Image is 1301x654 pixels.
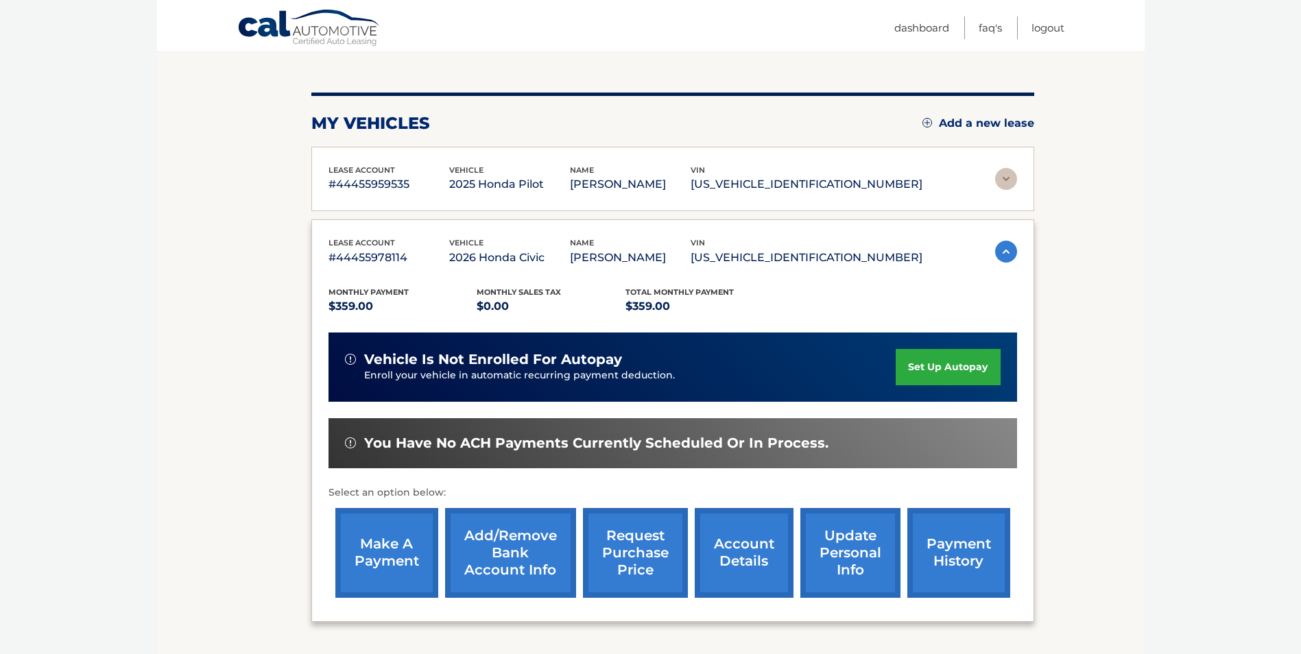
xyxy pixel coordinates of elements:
a: FAQ's [979,16,1002,39]
p: $359.00 [625,297,774,316]
h2: my vehicles [311,113,430,134]
img: alert-white.svg [345,354,356,365]
a: Cal Automotive [237,9,381,49]
span: name [570,238,594,247]
span: lease account [329,165,395,175]
p: $0.00 [477,297,625,316]
img: alert-white.svg [345,437,356,448]
span: name [570,165,594,175]
p: [US_VEHICLE_IDENTIFICATION_NUMBER] [691,175,922,194]
a: request purchase price [583,508,688,598]
span: vehicle is not enrolled for autopay [364,351,622,368]
img: accordion-active.svg [995,241,1017,263]
span: Total Monthly Payment [625,287,734,297]
img: accordion-rest.svg [995,168,1017,190]
a: make a payment [335,508,438,598]
p: #44455959535 [329,175,449,194]
p: [PERSON_NAME] [570,248,691,267]
p: Enroll your vehicle in automatic recurring payment deduction. [364,368,896,383]
span: You have no ACH payments currently scheduled or in process. [364,435,828,452]
p: 2025 Honda Pilot [449,175,570,194]
span: vin [691,165,705,175]
a: Add a new lease [922,117,1034,130]
a: Dashboard [894,16,949,39]
p: 2026 Honda Civic [449,248,570,267]
span: lease account [329,238,395,247]
a: set up autopay [896,349,1000,385]
a: update personal info [800,508,900,598]
a: payment history [907,508,1010,598]
p: Select an option below: [329,485,1017,501]
p: #44455978114 [329,248,449,267]
span: Monthly Payment [329,287,409,297]
a: account details [695,508,793,598]
a: Add/Remove bank account info [445,508,576,598]
span: Monthly sales Tax [477,287,561,297]
span: vehicle [449,165,484,175]
span: vin [691,238,705,247]
p: [PERSON_NAME] [570,175,691,194]
a: Logout [1031,16,1064,39]
span: vehicle [449,238,484,247]
p: $359.00 [329,297,477,316]
img: add.svg [922,118,932,128]
p: [US_VEHICLE_IDENTIFICATION_NUMBER] [691,248,922,267]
